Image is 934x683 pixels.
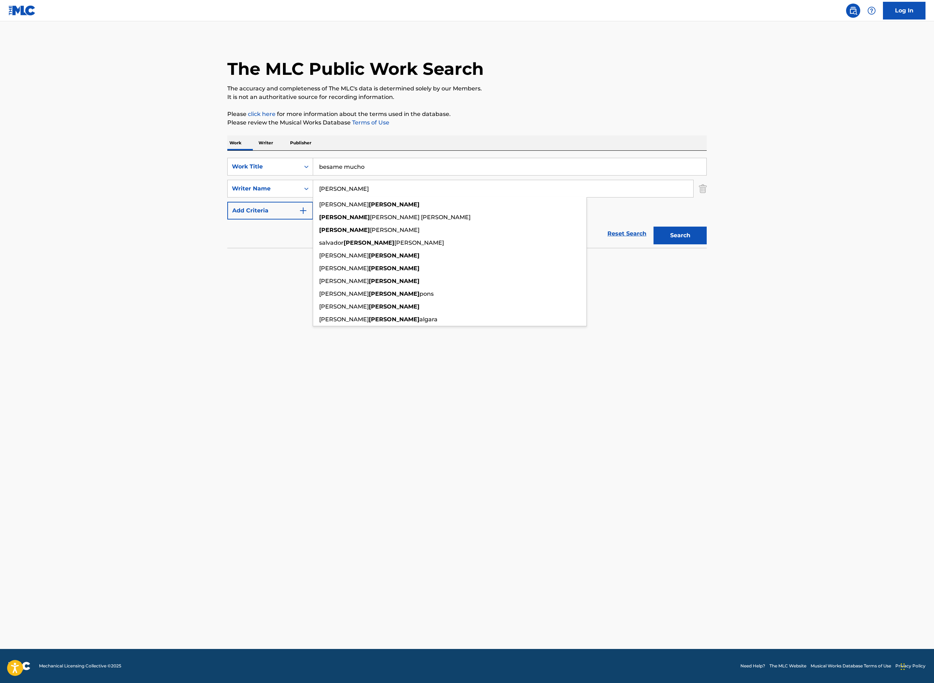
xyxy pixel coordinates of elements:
span: [PERSON_NAME] [370,227,419,233]
button: Search [654,227,707,244]
strong: [PERSON_NAME] [319,227,370,233]
a: The MLC Website [769,663,806,669]
strong: [PERSON_NAME] [369,265,419,272]
a: click here [248,111,276,117]
div: Work Title [232,162,296,171]
strong: [PERSON_NAME] [369,303,419,310]
strong: [PERSON_NAME] [369,252,419,259]
p: It is not an authoritative source for recording information. [227,93,707,101]
p: Please for more information about the terms used in the database. [227,110,707,118]
iframe: Chat Widget [899,649,934,683]
p: The accuracy and completeness of The MLC's data is determined solely by our Members. [227,84,707,93]
img: search [849,6,857,15]
form: Search Form [227,158,707,248]
div: Writer Name [232,184,296,193]
img: help [867,6,876,15]
button: Add Criteria [227,202,313,220]
a: Need Help? [740,663,765,669]
strong: [PERSON_NAME] [369,201,419,208]
span: [PERSON_NAME] [319,201,369,208]
div: Help [864,4,879,18]
strong: [PERSON_NAME] [369,316,419,323]
span: [PERSON_NAME] [394,239,444,246]
strong: [PERSON_NAME] [344,239,394,246]
img: logo [9,662,30,670]
span: [PERSON_NAME] [319,303,369,310]
a: Public Search [846,4,860,18]
h1: The MLC Public Work Search [227,58,484,79]
span: [PERSON_NAME] [319,265,369,272]
span: [PERSON_NAME] [319,252,369,259]
a: Privacy Policy [895,663,925,669]
span: Mechanical Licensing Collective © 2025 [39,663,121,669]
span: [PERSON_NAME] [319,278,369,284]
span: [PERSON_NAME] [PERSON_NAME] [370,214,471,221]
img: Delete Criterion [699,180,707,198]
div: Drag [901,656,905,677]
a: Reset Search [604,226,650,241]
p: Please review the Musical Works Database [227,118,707,127]
img: MLC Logo [9,5,36,16]
span: pons [419,290,434,297]
strong: [PERSON_NAME] [319,214,370,221]
img: 9d2ae6d4665cec9f34b9.svg [299,206,307,215]
strong: [PERSON_NAME] [369,278,419,284]
span: salvador [319,239,344,246]
a: Log In [883,2,925,20]
p: Work [227,135,244,150]
a: Musical Works Database Terms of Use [811,663,891,669]
span: algara [419,316,438,323]
a: Terms of Use [351,119,389,126]
span: [PERSON_NAME] [319,290,369,297]
strong: [PERSON_NAME] [369,290,419,297]
span: [PERSON_NAME] [319,316,369,323]
p: Writer [256,135,275,150]
p: Publisher [288,135,313,150]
